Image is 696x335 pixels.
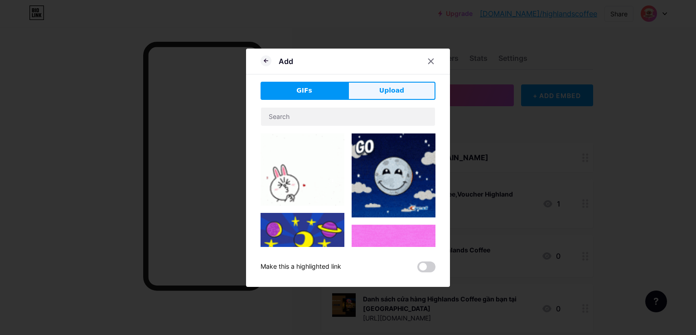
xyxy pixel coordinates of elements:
[379,86,404,95] span: Upload
[261,82,348,100] button: GIFs
[348,82,435,100] button: Upload
[261,133,344,206] img: Gihpy
[296,86,312,95] span: GIFs
[279,56,293,67] div: Add
[352,133,435,217] img: Gihpy
[261,108,435,126] input: Search
[261,261,341,272] div: Make this a highlighted link
[352,225,435,307] img: Gihpy
[261,213,344,305] img: Gihpy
